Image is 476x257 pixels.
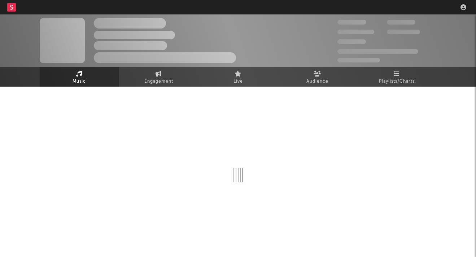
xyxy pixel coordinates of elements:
[387,30,420,34] span: 1,000,000
[337,20,366,25] span: 300,000
[387,20,415,25] span: 100,000
[337,30,374,34] span: 50,000,000
[198,67,278,87] a: Live
[379,77,415,86] span: Playlists/Charts
[337,49,418,54] span: 50,000,000 Monthly Listeners
[357,67,437,87] a: Playlists/Charts
[119,67,198,87] a: Engagement
[73,77,86,86] span: Music
[233,77,243,86] span: Live
[306,77,328,86] span: Audience
[144,77,173,86] span: Engagement
[40,67,119,87] a: Music
[337,39,366,44] span: 100,000
[278,67,357,87] a: Audience
[337,58,380,62] span: Jump Score: 85.0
